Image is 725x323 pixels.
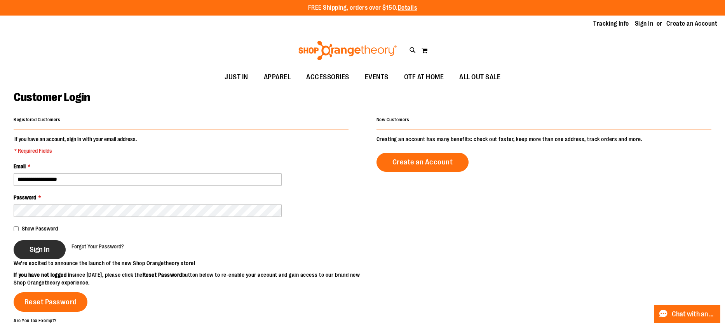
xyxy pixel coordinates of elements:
span: Forgot Your Password? [71,243,124,250]
strong: Reset Password [143,272,182,278]
img: Shop Orangetheory [297,41,398,60]
span: APPAREL [264,68,291,86]
a: Forgot Your Password? [71,243,124,250]
p: since [DATE], please click the button below to re-enable your account and gain access to our bran... [14,271,362,286]
span: Reset Password [24,298,77,306]
span: Customer Login [14,91,90,104]
span: EVENTS [365,68,389,86]
span: Chat with an Expert [672,311,716,318]
span: Password [14,194,36,201]
button: Chat with an Expert [654,305,721,323]
p: We’re excited to announce the launch of the new Shop Orangetheory store! [14,259,362,267]
strong: If you have not logged in [14,272,72,278]
a: Tracking Info [593,19,629,28]
strong: Registered Customers [14,117,60,122]
span: ACCESSORIES [306,68,349,86]
button: Sign In [14,240,66,259]
p: Creating an account has many benefits: check out faster, keep more than one address, track orders... [376,135,711,143]
a: Create an Account [666,19,718,28]
legend: If you have an account, sign in with your email address. [14,135,138,155]
span: Sign In [30,245,50,254]
a: Sign In [635,19,654,28]
p: FREE Shipping, orders over $150. [308,3,417,12]
a: Details [398,4,417,11]
a: Reset Password [14,292,87,312]
span: Show Password [22,225,58,232]
strong: New Customers [376,117,410,122]
span: OTF AT HOME [404,68,444,86]
span: Email [14,163,26,169]
span: JUST IN [225,68,248,86]
span: Create an Account [392,158,453,166]
span: * Required Fields [14,147,137,155]
a: Create an Account [376,153,469,172]
strong: Are You Tax Exempt? [14,318,57,323]
span: ALL OUT SALE [459,68,500,86]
